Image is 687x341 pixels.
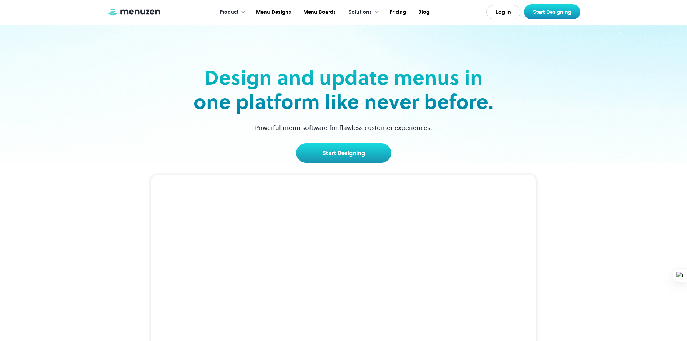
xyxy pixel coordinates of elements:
[383,1,411,23] a: Pricing
[341,1,383,23] div: Solutions
[486,5,520,19] a: Log In
[249,1,296,23] a: Menu Designs
[191,66,496,114] h2: Design and update menus in one platform like never before.
[220,8,238,16] div: Product
[296,143,391,163] a: Start Designing
[296,1,341,23] a: Menu Boards
[524,4,580,19] a: Start Designing
[246,123,441,132] p: Powerful menu software for flawless customer experiences.
[348,8,372,16] div: Solutions
[411,1,435,23] a: Blog
[212,1,249,23] div: Product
